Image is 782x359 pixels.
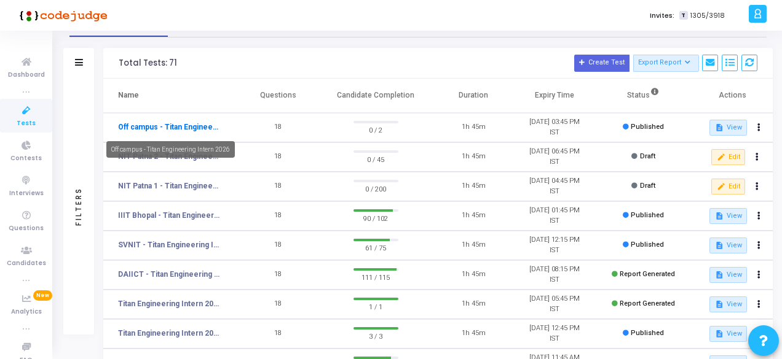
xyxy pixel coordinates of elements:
div: Off campus - Titan Engineering Intern 2026 [106,141,235,158]
th: Candidate Completion [318,79,433,113]
div: Total Tests: 71 [119,58,177,68]
span: Published [631,211,664,219]
mat-icon: description [714,330,723,338]
button: View [709,267,747,283]
th: Actions [692,79,773,113]
span: Report Generated [620,299,675,307]
span: 0 / 200 [353,182,398,195]
span: 1305/3918 [690,10,725,21]
img: logo [15,3,108,28]
a: DAIICT - Titan Engineering Intern 2026 [118,269,220,280]
span: 61 / 75 [353,241,398,253]
button: Edit [711,179,745,195]
button: Export Report [633,55,699,72]
td: 1h 45m [433,260,514,290]
span: 0 / 2 [353,123,398,136]
span: Candidates [7,258,46,269]
span: Interviews [9,188,44,199]
a: Titan Engineering Intern 2026 [118,328,220,339]
span: Draft [640,152,655,160]
mat-icon: description [714,271,723,279]
td: 18 [238,113,319,142]
th: Status [594,79,692,113]
span: Contests [10,153,42,164]
td: 1h 45m [433,113,514,142]
span: Dashboard [8,70,45,80]
th: Duration [433,79,514,113]
td: 1h 45m [433,142,514,172]
span: T [679,11,687,20]
button: View [709,237,747,253]
td: 1h 45m [433,290,514,319]
span: Published [631,123,664,131]
mat-icon: description [714,241,723,250]
span: Published [631,329,664,337]
span: Questions [9,223,44,234]
div: Filters [73,139,84,274]
mat-icon: description [714,212,723,220]
label: Invites: [650,10,674,21]
span: New [33,290,52,301]
th: Expiry Time [514,79,595,113]
span: Draft [640,182,655,190]
td: [DATE] 03:45 PM IST [514,113,595,142]
span: 3 / 3 [353,330,398,342]
td: 1h 45m [433,319,514,349]
td: [DATE] 08:15 PM IST [514,260,595,290]
td: [DATE] 12:15 PM IST [514,231,595,260]
td: 1h 45m [433,231,514,260]
mat-icon: description [714,123,723,132]
th: Name [103,79,238,113]
td: [DATE] 04:45 PM IST [514,172,595,201]
span: 0 / 45 [353,153,398,165]
td: 18 [238,231,319,260]
td: 18 [238,319,319,349]
td: 18 [238,260,319,290]
td: 18 [238,290,319,319]
button: Edit [711,149,745,165]
span: 90 / 102 [353,212,398,224]
mat-icon: edit [716,153,725,161]
span: Analytics [11,307,42,317]
a: Titan Engineering Intern 2026 [118,298,220,309]
td: 18 [238,201,319,231]
button: View [709,296,747,312]
a: NIT Patna 1 - Titan Engineering Intern 2026 [118,180,220,191]
a: Off campus - Titan Engineering Intern 2026 [118,122,220,133]
span: 1 / 1 [353,300,398,312]
td: [DATE] 01:45 PM IST [514,201,595,231]
span: Tests [17,118,36,129]
th: Questions [238,79,319,113]
td: 18 [238,142,319,172]
td: [DATE] 12:45 PM IST [514,319,595,349]
button: View [709,208,747,224]
mat-icon: edit [716,182,725,191]
mat-icon: description [714,300,723,309]
button: Create Test [574,55,630,72]
span: Published [631,241,664,249]
a: SVNIT - Titan Engineering Intern 2026 [118,239,220,250]
td: 1h 45m [433,201,514,231]
span: 111 / 115 [353,271,398,283]
td: 18 [238,172,319,201]
span: Report Generated [620,270,675,278]
button: View [709,120,747,136]
button: View [709,326,747,342]
td: [DATE] 06:45 PM IST [514,142,595,172]
td: [DATE] 05:45 PM IST [514,290,595,319]
a: IIIT Bhopal - Titan Engineering Intern 2026 [118,210,220,221]
td: 1h 45m [433,172,514,201]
